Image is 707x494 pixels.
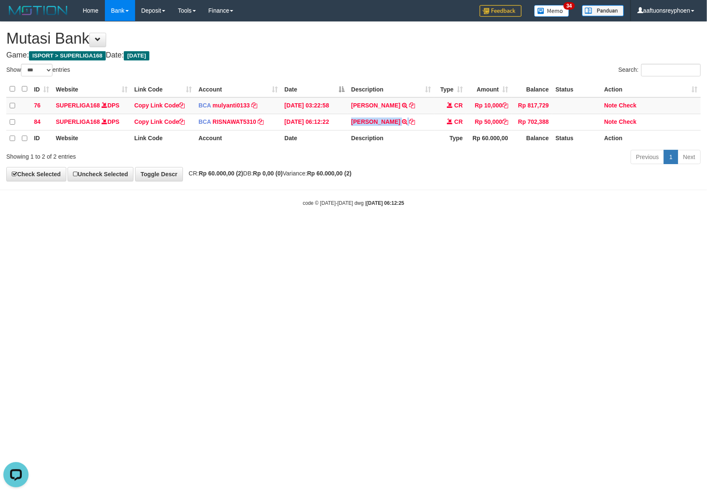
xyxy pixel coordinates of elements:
[213,102,250,109] a: mulyanti0133
[34,118,41,125] span: 84
[511,81,552,97] th: Balance
[502,118,508,125] a: Copy Rp 50,000 to clipboard
[195,130,281,146] th: Account
[409,118,415,125] a: Copy UUN HARUN to clipboard
[21,64,52,76] select: Showentries
[466,81,511,97] th: Amount: activate to sort column ascending
[552,81,601,97] th: Status
[619,102,637,109] a: Check
[56,102,100,109] a: SUPERLIGA168
[253,170,283,177] strong: Rp 0,00 (0)
[134,118,185,125] a: Copy Link Code
[601,130,701,146] th: Action
[134,102,185,109] a: Copy Link Code
[3,3,29,29] button: Open LiveChat chat widget
[351,102,400,109] a: [PERSON_NAME]
[409,102,415,109] a: Copy DEWI PITRI NINGSIH to clipboard
[664,150,678,164] a: 1
[6,51,701,60] h4: Game: Date:
[582,5,624,16] img: panduan.png
[564,2,575,10] span: 34
[604,118,617,125] a: Note
[511,114,552,130] td: Rp 702,388
[466,130,511,146] th: Rp 60.000,00
[6,64,70,76] label: Show entries
[480,5,522,17] img: Feedback.jpg
[124,51,149,60] span: [DATE]
[68,167,133,181] a: Uncheck Selected
[351,118,400,125] a: [PERSON_NAME]
[348,130,434,146] th: Description
[195,81,281,97] th: Account: activate to sort column ascending
[31,130,52,146] th: ID
[678,150,701,164] a: Next
[52,114,131,130] td: DPS
[601,81,701,97] th: Action: activate to sort column ascending
[641,64,701,76] input: Search:
[281,114,348,130] td: [DATE] 06:12:22
[31,81,52,97] th: ID: activate to sort column ascending
[466,114,511,130] td: Rp 50,000
[199,170,243,177] strong: Rp 60.000,00 (2)
[511,130,552,146] th: Balance
[56,118,100,125] a: SUPERLIGA168
[511,97,552,114] td: Rp 817,729
[366,200,404,206] strong: [DATE] 06:12:25
[552,130,601,146] th: Status
[131,81,195,97] th: Link Code: activate to sort column ascending
[185,170,352,177] span: CR: DB: Variance:
[135,167,183,181] a: Toggle Descr
[454,102,463,109] span: CR
[6,30,701,47] h1: Mutasi Bank
[348,81,434,97] th: Description: activate to sort column ascending
[502,102,508,109] a: Copy Rp 10,000 to clipboard
[258,118,264,125] a: Copy RISNAWAT5310 to clipboard
[454,118,463,125] span: CR
[6,149,288,161] div: Showing 1 to 2 of 2 entries
[29,51,106,60] span: ISPORT > SUPERLIGA168
[281,130,348,146] th: Date
[604,102,617,109] a: Note
[198,118,211,125] span: BCA
[307,170,352,177] strong: Rp 60.000,00 (2)
[251,102,257,109] a: Copy mulyanti0133 to clipboard
[34,102,41,109] span: 76
[618,64,701,76] label: Search:
[198,102,211,109] span: BCA
[131,130,195,146] th: Link Code
[52,97,131,114] td: DPS
[213,118,256,125] a: RISNAWAT5310
[281,97,348,114] td: [DATE] 03:22:58
[52,81,131,97] th: Website: activate to sort column ascending
[619,118,637,125] a: Check
[52,130,131,146] th: Website
[434,130,466,146] th: Type
[534,5,569,17] img: Button%20Memo.svg
[434,81,466,97] th: Type: activate to sort column ascending
[303,200,404,206] small: code © [DATE]-[DATE] dwg |
[6,4,70,17] img: MOTION_logo.png
[6,167,66,181] a: Check Selected
[281,81,348,97] th: Date: activate to sort column descending
[466,97,511,114] td: Rp 10,000
[631,150,664,164] a: Previous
